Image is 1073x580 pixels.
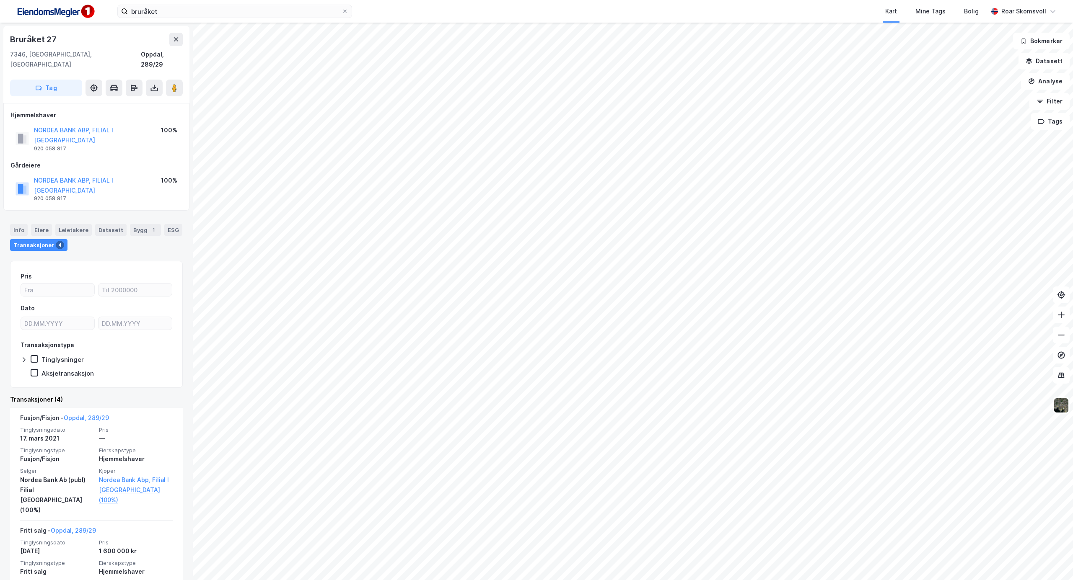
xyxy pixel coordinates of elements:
[1029,93,1070,110] button: Filter
[1053,397,1069,413] img: 9k=
[141,49,183,70] div: Oppdal, 289/29
[10,394,183,405] div: Transaksjoner (4)
[1031,540,1073,580] div: Kontrollprogram for chat
[98,317,172,330] input: DD.MM.YYYY
[99,447,173,454] span: Eierskapstype
[1013,33,1070,49] button: Bokmerker
[10,239,67,251] div: Transaksjoner
[885,6,897,16] div: Kart
[31,224,52,236] div: Eiere
[20,447,94,454] span: Tinglysningstype
[64,414,109,421] a: Oppdal, 289/29
[10,33,58,46] div: Bruråket 27
[20,475,94,515] div: Nordea Bank Ab (publ) Filial [GEOGRAPHIC_DATA] (100%)
[21,271,32,281] div: Pris
[13,2,97,21] img: F4PB6Px+NJ5v8B7XTbfpPpyloAAAAASUVORK5CYII=
[21,340,74,350] div: Transaksjonstype
[10,80,82,96] button: Tag
[34,145,66,152] div: 920 058 817
[55,224,92,236] div: Leietakere
[99,475,173,505] a: Nordea Bank Abp, Filial I [GEOGRAPHIC_DATA] (100%)
[128,5,342,18] input: Søk på adresse, matrikkel, gårdeiere, leietakere eller personer
[34,195,66,202] div: 920 058 817
[1031,540,1073,580] iframe: Chat Widget
[20,467,94,474] span: Selger
[20,426,94,433] span: Tinglysningsdato
[10,224,28,236] div: Info
[99,567,173,577] div: Hjemmelshaver
[21,303,35,313] div: Dato
[99,559,173,567] span: Eierskapstype
[130,224,161,236] div: Bygg
[99,433,173,443] div: —
[149,226,158,234] div: 1
[41,356,84,363] div: Tinglysninger
[20,413,109,426] div: Fusjon/Fisjon -
[99,539,173,546] span: Pris
[99,546,173,556] div: 1 600 000 kr
[20,546,94,556] div: [DATE]
[99,467,173,474] span: Kjøper
[1019,53,1070,70] button: Datasett
[21,284,94,296] input: Fra
[98,284,172,296] input: Til 2000000
[161,125,177,135] div: 100%
[51,527,96,534] a: Oppdal, 289/29
[20,526,96,539] div: Fritt salg -
[20,567,94,577] div: Fritt salg
[1021,73,1070,90] button: Analyse
[20,559,94,567] span: Tinglysningstype
[99,426,173,433] span: Pris
[10,49,141,70] div: 7346, [GEOGRAPHIC_DATA], [GEOGRAPHIC_DATA]
[1031,113,1070,130] button: Tags
[20,433,94,443] div: 17. mars 2021
[10,160,182,170] div: Gårdeiere
[1001,6,1046,16] div: Roar Skomsvoll
[161,175,177,186] div: 100%
[99,454,173,464] div: Hjemmelshaver
[10,110,182,120] div: Hjemmelshaver
[164,224,182,236] div: ESG
[915,6,946,16] div: Mine Tags
[20,539,94,546] span: Tinglysningsdato
[20,454,94,464] div: Fusjon/Fisjon
[41,369,94,377] div: Aksjetransaksjon
[21,317,94,330] input: DD.MM.YYYY
[964,6,979,16] div: Bolig
[56,241,64,249] div: 4
[95,224,127,236] div: Datasett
